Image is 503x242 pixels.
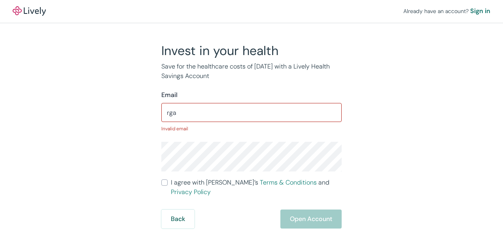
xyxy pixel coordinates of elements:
h2: Invest in your health [161,43,342,59]
a: Terms & Conditions [260,178,317,187]
img: Lively [13,6,46,16]
p: Save for the healthcare costs of [DATE] with a Lively Health Savings Account [161,62,342,81]
a: LivelyLively [13,6,46,16]
a: Privacy Policy [171,188,211,196]
a: Sign in [470,6,490,16]
label: Email [161,90,178,100]
span: I agree with [PERSON_NAME]’s and [171,178,342,197]
button: Back [161,210,195,229]
p: Invalid email [161,125,342,132]
div: Already have an account? [403,6,490,16]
